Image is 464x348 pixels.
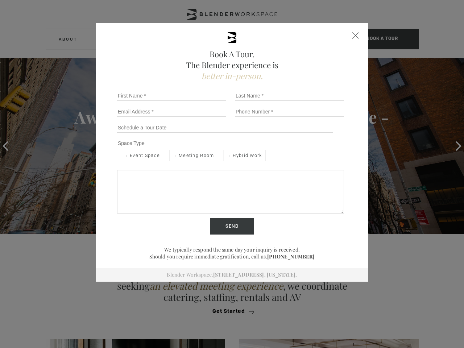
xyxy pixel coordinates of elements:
[213,271,297,278] a: [STREET_ADDRESS]. [US_STATE].
[267,253,315,260] a: [PHONE_NUMBER]
[224,150,265,161] span: Hybrid Work
[302,57,464,348] iframe: Chat Widget
[117,123,333,133] input: Schedule a Tour Date
[352,32,359,39] div: Close form
[117,91,226,101] input: First Name *
[235,107,344,117] input: Phone Number *
[121,150,163,161] span: Event Space
[210,218,254,235] input: Send
[117,107,226,117] input: Email Address *
[114,246,350,253] p: We typically respond the same day your inquiry is received.
[202,70,263,81] span: better in-person.
[114,49,350,81] h2: Book A Tour. The Blender experience is
[96,268,368,282] div: Blender Workspace.
[118,140,145,146] span: Space Type
[170,150,217,161] span: Meeting Room
[114,253,350,260] p: Should you require immediate gratification, call us.
[235,91,344,101] input: Last Name *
